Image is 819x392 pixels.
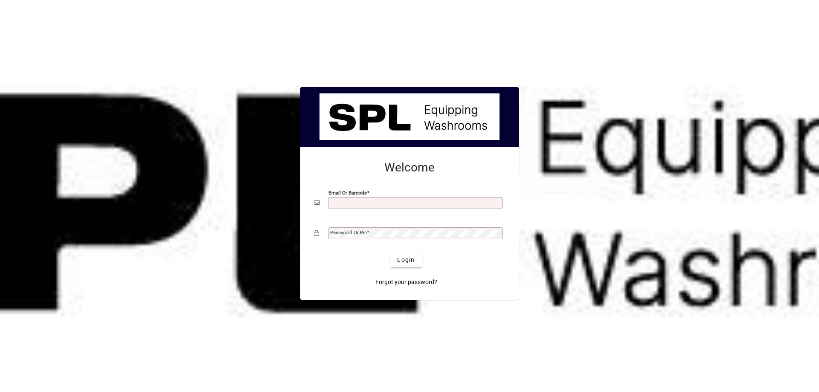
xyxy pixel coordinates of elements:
[314,160,505,175] h2: Welcome
[328,190,367,196] mat-label: Email or Barcode
[390,252,421,267] button: Login
[330,229,367,235] mat-label: Password or Pin
[397,256,415,264] span: Login
[372,274,441,290] a: Forgot your password?
[375,278,437,287] span: Forgot your password?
